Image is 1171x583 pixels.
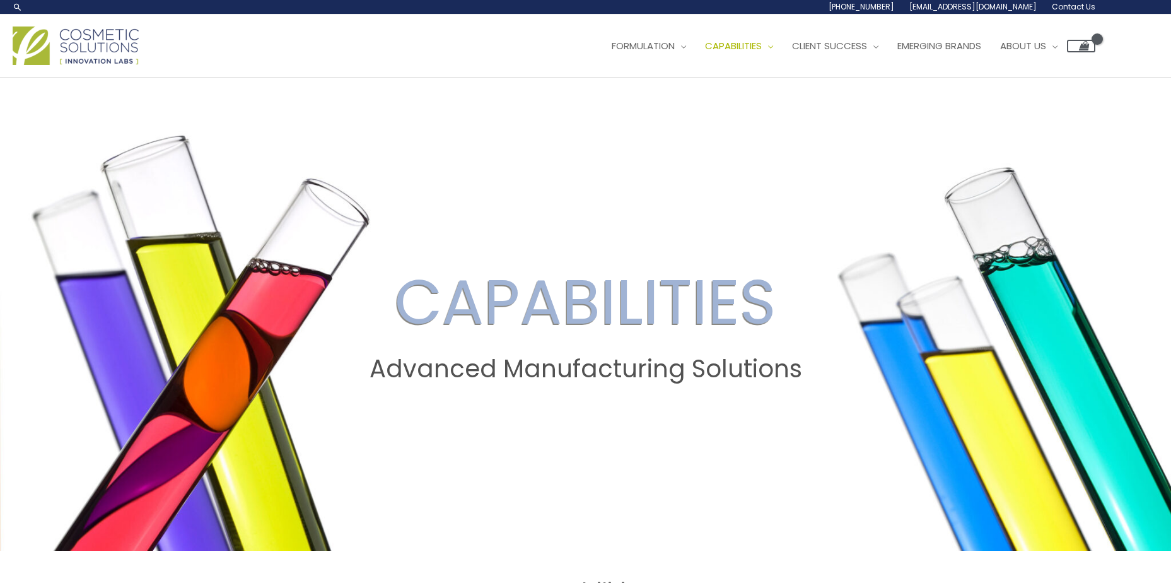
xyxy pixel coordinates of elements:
a: Capabilities [696,27,783,65]
a: Emerging Brands [888,27,991,65]
span: [PHONE_NUMBER] [829,1,894,12]
span: Formulation [612,39,675,52]
a: Formulation [602,27,696,65]
a: About Us [991,27,1067,65]
span: Capabilities [705,39,762,52]
h2: Advanced Manufacturing Solutions [12,355,1159,384]
span: Contact Us [1052,1,1095,12]
span: Client Success [792,39,867,52]
img: Cosmetic Solutions Logo [13,26,139,65]
a: Search icon link [13,2,23,12]
a: Client Success [783,27,888,65]
span: Emerging Brands [897,39,981,52]
nav: Site Navigation [593,27,1095,65]
h2: CAPABILITIES [12,265,1159,339]
a: View Shopping Cart, empty [1067,40,1095,52]
span: About Us [1000,39,1046,52]
span: [EMAIL_ADDRESS][DOMAIN_NAME] [909,1,1037,12]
